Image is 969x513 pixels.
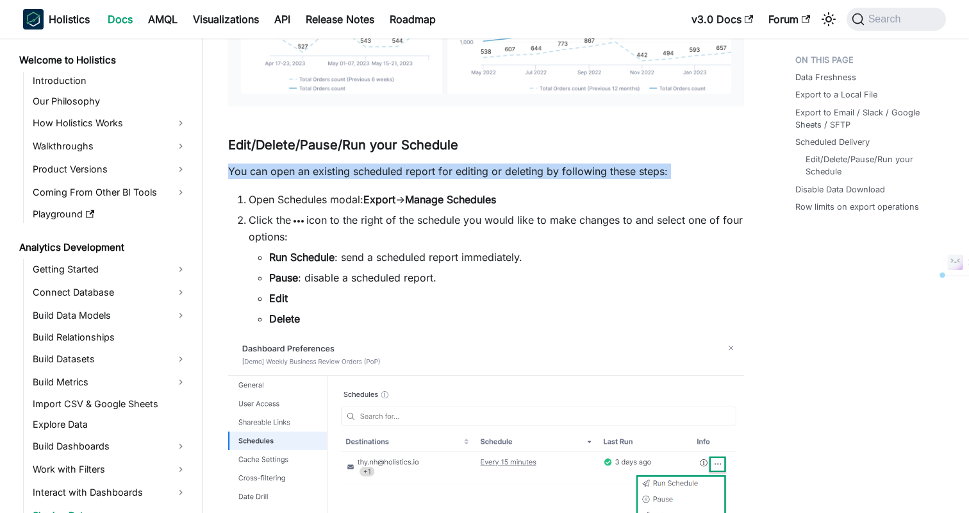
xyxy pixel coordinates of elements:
a: Playground [29,205,191,223]
a: Introduction [29,72,191,90]
a: Docs [100,9,140,29]
a: Product Versions [29,159,191,180]
h3: Edit/Delete/Pause/Run your Schedule [228,137,744,153]
a: Visualizations [185,9,267,29]
a: Forum [761,9,818,29]
a: Interact with Dashboards [29,482,191,503]
a: Disable Data Download [795,183,885,196]
a: Build Metrics [29,372,191,392]
a: Coming From Other BI Tools [29,182,191,203]
b: Holistics [49,12,90,27]
span: Search [865,13,909,25]
strong: Delete [269,312,300,325]
li: : disable a scheduled report. [269,270,744,285]
a: HolisticsHolisticsHolistics [23,9,90,29]
span: more_horiz [291,214,306,229]
a: v3.0 Docs [684,9,761,29]
strong: Pause [269,271,298,284]
a: Our Philosophy [29,92,191,110]
a: Walkthroughs [29,136,191,156]
a: Build Data Models [29,305,191,326]
a: Export to a Local File [795,88,877,101]
li: Click the icon to the right of the schedule you would like to make changes to and select one of f... [249,212,744,326]
a: How Holistics Works [29,113,191,133]
a: Edit/Delete/Pause/Run your Schedule [806,153,933,178]
a: Build Relationships [29,328,191,346]
a: Analytics Development [15,239,191,256]
strong: Export [363,193,395,206]
a: Build Datasets [29,349,191,369]
a: Roadmap [382,9,443,29]
strong: Edit [269,292,288,305]
li: : send a scheduled report immediately. [269,249,744,265]
p: You can open an existing scheduled report for editing or deleting by following these steps: [228,164,744,179]
a: Data Freshness [795,71,856,83]
a: Build Dashboards [29,436,191,457]
a: Row limits on export operations [795,201,919,213]
a: Work with Filters [29,459,191,480]
strong: Manage Schedules [405,193,496,206]
a: AMQL [140,9,185,29]
button: Switch between dark and light mode (currently system mode) [818,9,839,29]
button: Search (Command+K) [847,8,946,31]
a: Release Notes [298,9,382,29]
a: Scheduled Delivery [795,136,870,148]
nav: Docs sidebar [10,38,203,513]
img: Holistics [23,9,44,29]
strong: Run Schedule [269,251,335,264]
a: Explore Data [29,416,191,433]
a: Export to Email / Slack / Google Sheets / SFTP [795,106,938,131]
a: API [267,9,298,29]
a: Welcome to Holistics [15,51,191,69]
a: Connect Database [29,282,191,303]
li: Open Schedules modal: → [249,192,744,207]
a: Getting Started [29,259,191,280]
a: Import CSV & Google Sheets [29,395,191,413]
